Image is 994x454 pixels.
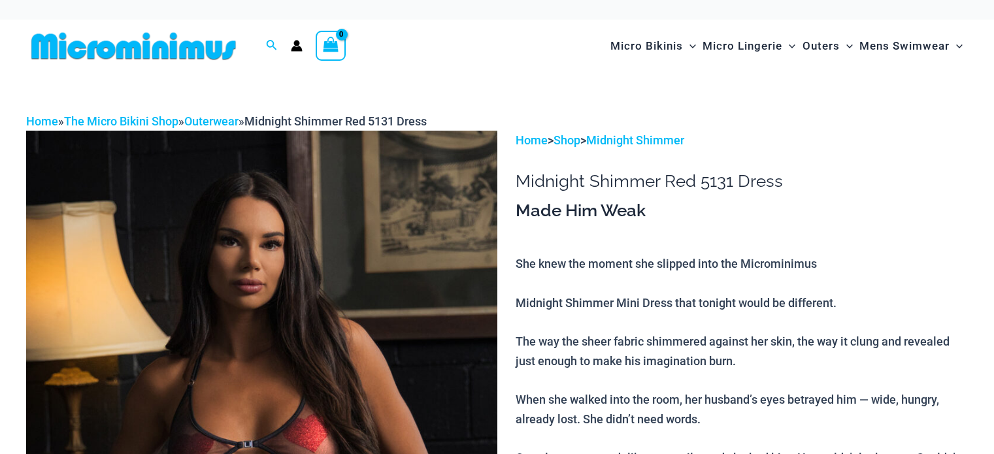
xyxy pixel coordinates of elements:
a: Micro LingerieMenu ToggleMenu Toggle [699,26,799,66]
span: Mens Swimwear [859,29,950,63]
span: Micro Lingerie [703,29,782,63]
a: Shop [554,133,580,147]
img: MM SHOP LOGO FLAT [26,31,241,61]
span: Menu Toggle [782,29,795,63]
nav: Site Navigation [605,24,968,68]
a: Outerwear [184,114,239,128]
span: Menu Toggle [950,29,963,63]
span: Outers [803,29,840,63]
a: Home [26,114,58,128]
a: Micro BikinisMenu ToggleMenu Toggle [607,26,699,66]
a: Account icon link [291,40,303,52]
a: Mens SwimwearMenu ToggleMenu Toggle [856,26,966,66]
span: Midnight Shimmer Red 5131 Dress [244,114,427,128]
span: Menu Toggle [683,29,696,63]
a: Home [516,133,548,147]
h3: Made Him Weak [516,200,968,222]
h1: Midnight Shimmer Red 5131 Dress [516,171,968,191]
a: OutersMenu ToggleMenu Toggle [799,26,856,66]
span: Micro Bikinis [610,29,683,63]
a: The Micro Bikini Shop [64,114,178,128]
a: Search icon link [266,38,278,54]
span: Menu Toggle [840,29,853,63]
p: > > [516,131,968,150]
a: View Shopping Cart, empty [316,31,346,61]
span: » » » [26,114,427,128]
a: Midnight Shimmer [586,133,684,147]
